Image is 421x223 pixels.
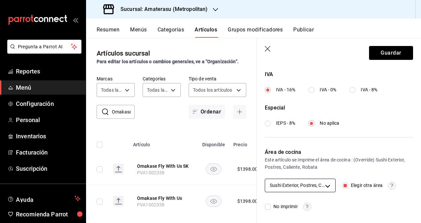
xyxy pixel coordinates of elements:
span: Todos los artículos [193,87,232,93]
span: Todas las marcas, Sin marca [101,87,122,93]
label: Marcas [97,76,135,81]
div: IVA [265,70,413,78]
span: IEPS - 8% [276,120,295,127]
button: Categorías [158,26,184,38]
div: Especial [265,104,413,112]
button: Ordenar [189,105,225,119]
div: Artículos sucursal [97,48,150,58]
span: Elegir otra área [348,182,383,189]
th: Disponible [198,132,229,153]
span: PVA1002338 [137,202,165,207]
div: Sushi Exterior, Postres, Caliente, Robata [265,179,336,192]
button: availability-product [206,163,221,175]
span: Ayuda [16,195,72,202]
span: Todas las categorías, Sin categoría [147,87,168,93]
button: Guardar [369,46,413,60]
button: edit-product-location [137,195,190,201]
div: $ 1398.00 [237,166,257,172]
span: No aplica [320,120,339,127]
button: Artículos [195,26,217,38]
button: Grupos modificadores [228,26,283,38]
button: availability-product [206,196,221,207]
button: Publicar [293,26,314,38]
th: Artículo [129,132,198,153]
div: $ 1398.00 [237,198,257,204]
a: Pregunta a Parrot AI [5,48,81,55]
span: Recomienda Parrot [16,210,80,219]
h3: Sucursal: Amaterasu (Metropolitan) [115,5,208,13]
span: Reportes [16,67,80,76]
span: IVA - 16% [276,86,295,93]
label: Tipo de venta [189,76,246,81]
span: Facturación [16,148,80,157]
span: Inventarios [16,132,80,141]
button: open_drawer_menu [73,17,78,22]
th: Precio [229,132,265,153]
button: Pregunta a Parrot AI [7,40,81,54]
span: IVA - 0% [320,86,336,93]
span: IVA - 8% [361,86,377,93]
span: Pregunta a Parrot AI [18,43,71,50]
span: Personal [16,115,80,124]
button: Resumen [97,26,119,38]
span: Menú [16,83,80,92]
button: Menús [130,26,147,38]
strong: Para editar los artículos o cambios generales, ve a “Organización”. [97,59,239,64]
span: Suscripción [16,164,80,173]
span: Configuración [16,99,80,108]
div: Este artículo se imprime el área de cocina : (Override) Sushi Exterior, Postres, Caliente, Robata [265,156,413,171]
button: edit-product-location [137,163,190,169]
label: Categorías [143,76,181,81]
div: Área de cocina [265,148,413,156]
div: navigation tabs [97,26,421,38]
input: Buscar artículo [112,105,135,118]
span: PVA1002338 [137,170,165,175]
span: No imprimir [271,203,298,210]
